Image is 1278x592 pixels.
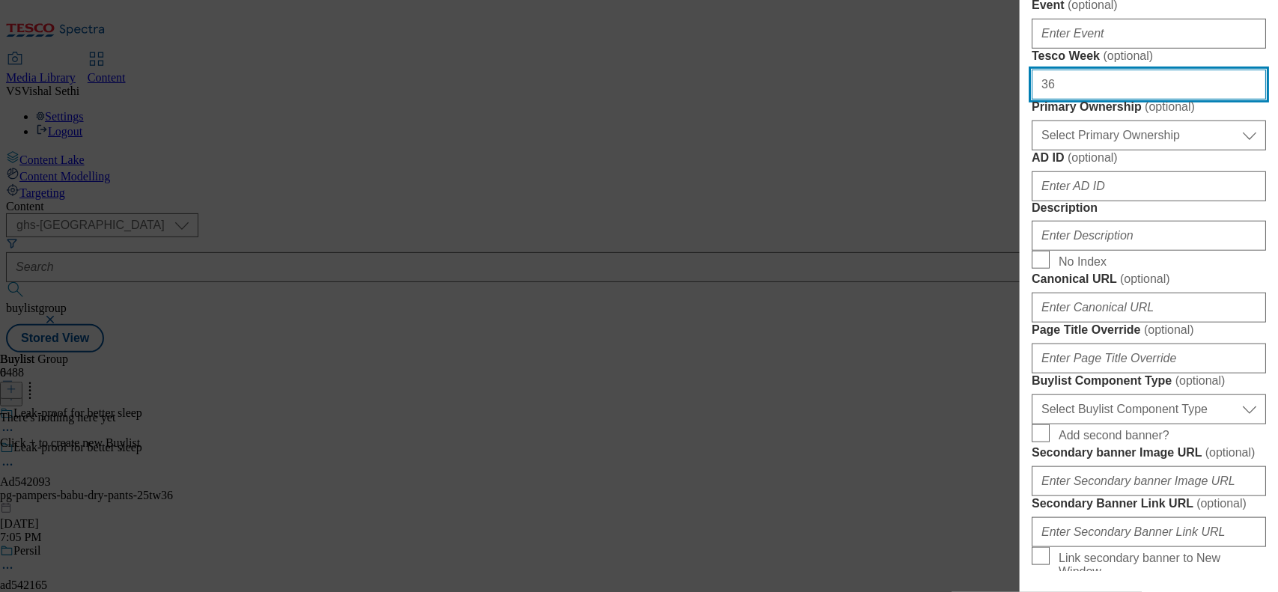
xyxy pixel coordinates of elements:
[1103,49,1153,62] span: ( optional )
[1032,70,1266,100] input: Enter Tesco Week
[1144,323,1194,336] span: ( optional )
[1032,49,1266,64] label: Tesco Week
[1205,446,1256,459] span: ( optional )
[1059,255,1107,269] span: No Index
[1032,373,1266,388] label: Buylist Component Type
[1032,323,1266,338] label: Page Title Override
[1032,221,1266,251] input: Enter Description
[1196,497,1247,510] span: ( optional )
[1032,171,1266,201] input: Enter AD ID
[1032,344,1266,373] input: Enter Page Title Override
[1059,552,1260,579] span: Link secondary banner to New Window
[1032,201,1266,215] label: Description
[1032,517,1266,547] input: Enter Secondary Banner Link URL
[1032,100,1266,115] label: Primary Ownership
[1032,272,1266,287] label: Canonical URL
[1068,151,1118,164] span: ( optional )
[1032,496,1266,511] label: Secondary Banner Link URL
[1032,293,1266,323] input: Enter Canonical URL
[1032,445,1266,460] label: Secondary banner Image URL
[1032,19,1266,49] input: Enter Event
[1120,272,1170,285] span: ( optional )
[1032,466,1266,496] input: Enter Secondary banner Image URL
[1145,100,1195,113] span: ( optional )
[1059,429,1169,442] span: Add second banner?
[1032,150,1266,165] label: AD ID
[1175,374,1226,387] span: ( optional )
